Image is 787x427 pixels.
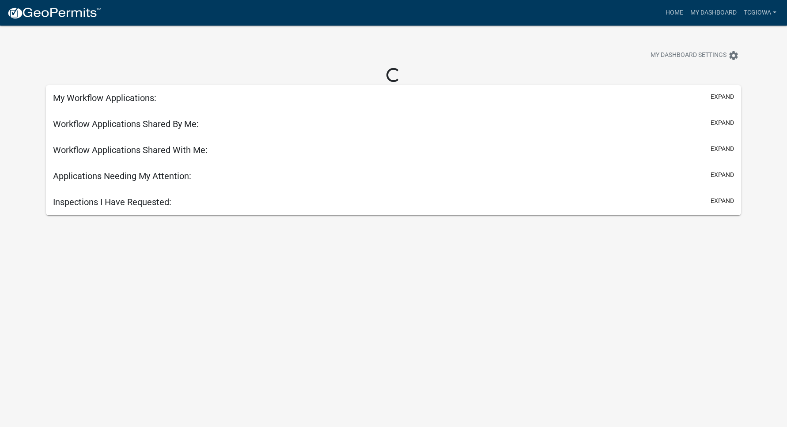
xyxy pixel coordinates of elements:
[53,119,199,129] h5: Workflow Applications Shared By Me:
[740,4,780,21] a: TcgIowa
[53,197,171,207] h5: Inspections I Have Requested:
[728,50,739,61] i: settings
[651,50,726,61] span: My Dashboard Settings
[711,144,734,154] button: expand
[687,4,740,21] a: My Dashboard
[711,92,734,101] button: expand
[662,4,687,21] a: Home
[643,47,746,64] button: My Dashboard Settingssettings
[53,171,191,181] h5: Applications Needing My Attention:
[711,118,734,127] button: expand
[53,93,156,103] h5: My Workflow Applications:
[53,145,208,155] h5: Workflow Applications Shared With Me:
[711,196,734,206] button: expand
[711,170,734,180] button: expand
